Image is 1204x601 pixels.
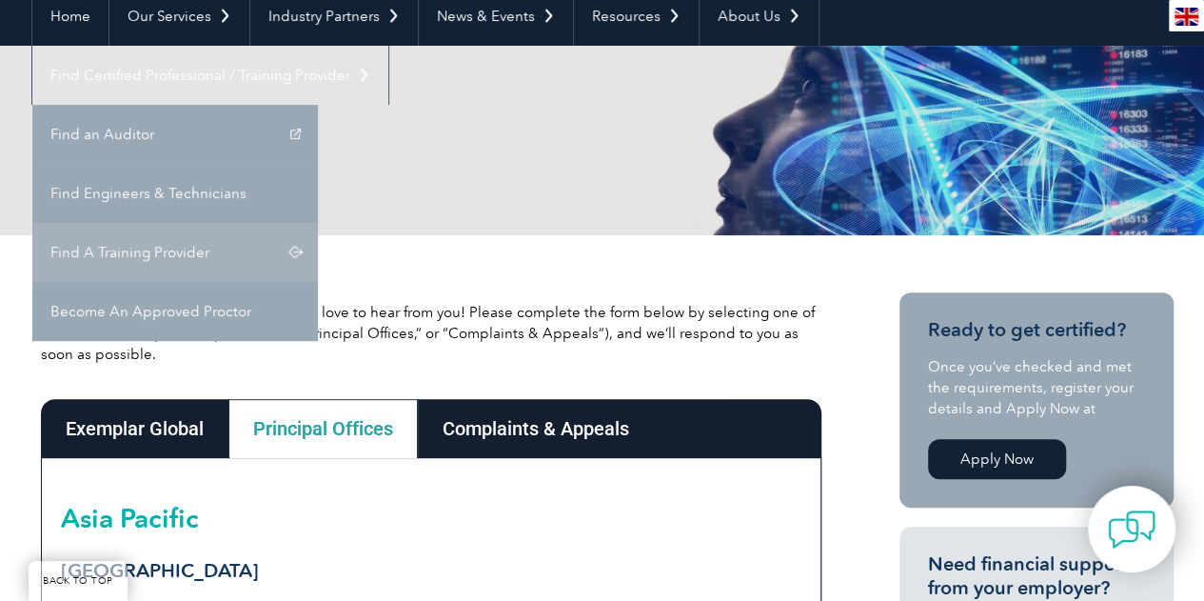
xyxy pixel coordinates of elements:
[928,439,1066,479] a: Apply Now
[418,399,654,458] div: Complaints & Appeals
[928,552,1145,600] h3: Need financial support from your employer?
[228,399,418,458] div: Principal Offices
[32,105,318,164] a: Find an Auditor
[928,356,1145,419] p: Once you’ve checked and met the requirements, register your details and Apply Now at
[29,561,128,601] a: BACK TO TOP
[32,164,318,223] a: Find Engineers & Technicians
[32,282,318,341] a: Become An Approved Proctor
[41,302,821,365] p: Have a question or feedback for us? We’d love to hear from you! Please complete the form below by...
[928,318,1145,342] h3: Ready to get certified?
[1108,506,1155,553] img: contact-chat.png
[41,399,228,458] div: Exemplar Global
[32,223,318,282] a: Find A Training Provider
[61,559,801,583] h3: [GEOGRAPHIC_DATA]
[1174,8,1198,26] img: en
[32,46,388,105] a: Find Certified Professional / Training Provider
[31,122,762,159] h1: Contact Us
[61,503,801,533] h2: Asia Pacific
